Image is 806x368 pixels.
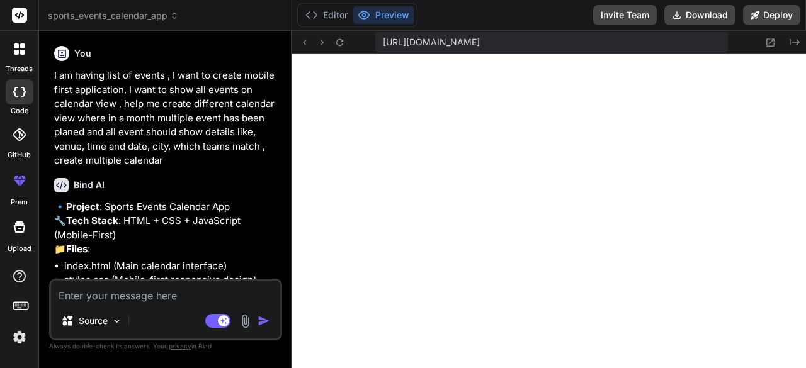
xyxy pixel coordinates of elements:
h6: You [74,47,91,60]
button: Download [664,5,735,25]
strong: Files [66,243,88,255]
img: settings [9,326,30,348]
label: Upload [8,243,31,254]
label: code [11,106,28,116]
button: Deploy [743,5,800,25]
button: Invite Team [593,5,657,25]
span: sports_events_calendar_app [48,9,179,22]
img: Pick Models [111,316,122,326]
p: Source [79,315,108,327]
label: threads [6,64,33,74]
li: index.html (Main calendar interface) [64,259,280,274]
p: 🔹 : Sports Events Calendar App 🔧 : HTML + CSS + JavaScript (Mobile-First) 📁 : [54,200,280,257]
img: attachment [238,314,253,328]
li: styles.css (Mobile-first responsive design) [64,273,280,287]
img: icon [258,315,270,327]
button: Preview [353,6,414,24]
span: [URL][DOMAIN_NAME] [383,36,480,48]
iframe: Preview [292,54,806,368]
label: GitHub [8,150,31,160]
strong: Project [66,201,99,213]
button: Editor [300,6,353,24]
p: I am having list of events , I want to create mobile first application, I want to show all events... [54,69,280,168]
h6: Bind AI [74,179,105,191]
label: prem [11,197,28,208]
strong: Tech Stack [66,215,118,226]
span: privacy [169,342,191,350]
p: Always double-check its answers. Your in Bind [49,340,282,352]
